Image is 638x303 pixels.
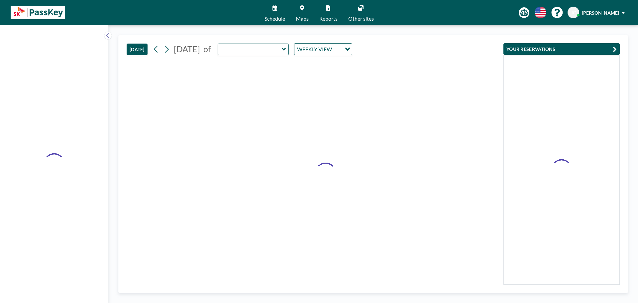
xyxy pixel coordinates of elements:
button: [DATE] [127,44,148,55]
span: Other sites [348,16,374,21]
span: Maps [296,16,309,21]
button: YOUR RESERVATIONS [503,43,620,55]
div: Search for option [294,44,352,55]
span: JC [571,10,576,16]
span: [DATE] [174,44,200,54]
span: Schedule [265,16,285,21]
span: Reports [319,16,338,21]
input: Search for option [334,45,341,54]
img: organization-logo [11,6,65,19]
span: of [203,44,211,54]
span: WEEKLY VIEW [296,45,333,54]
span: [PERSON_NAME] [582,10,619,16]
